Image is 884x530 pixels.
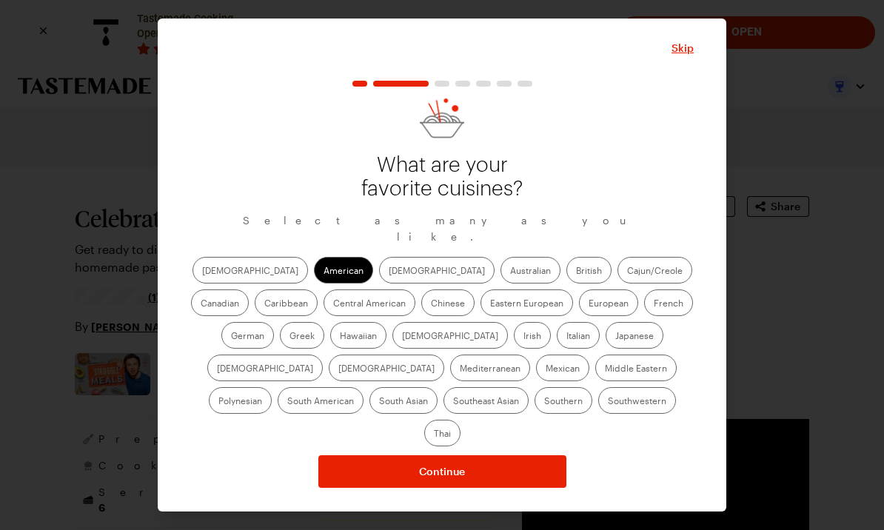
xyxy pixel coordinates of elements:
label: British [566,257,612,284]
label: Southwestern [598,387,676,414]
label: European [579,289,638,316]
label: Caribbean [255,289,318,316]
label: Japanese [606,322,663,349]
p: What are your favorite cuisines? [353,153,531,201]
label: Polynesian [209,387,272,414]
label: [DEMOGRAPHIC_DATA] [192,257,308,284]
label: Greek [280,322,324,349]
label: German [221,322,274,349]
label: Eastern European [480,289,573,316]
label: American [314,257,373,284]
label: Middle Eastern [595,355,677,381]
p: Select as many as you like. [190,212,694,245]
label: South Asian [369,387,438,414]
label: [DEMOGRAPHIC_DATA] [329,355,444,381]
label: Australian [500,257,560,284]
button: NextStepButton [318,455,566,488]
span: Skip [672,41,694,56]
label: Mexican [536,355,589,381]
label: [DEMOGRAPHIC_DATA] [207,355,323,381]
label: Chinese [421,289,475,316]
label: Thai [424,420,461,446]
label: Irish [514,322,551,349]
label: Southeast Asian [443,387,529,414]
button: Close [672,41,694,56]
label: South American [278,387,364,414]
label: Canadian [191,289,249,316]
label: Italian [557,322,600,349]
label: [DEMOGRAPHIC_DATA] [379,257,495,284]
label: French [644,289,693,316]
label: Central American [324,289,415,316]
span: Continue [419,464,465,479]
label: Mediterranean [450,355,530,381]
label: Hawaiian [330,322,386,349]
label: Cajun/Creole [617,257,692,284]
label: [DEMOGRAPHIC_DATA] [392,322,508,349]
label: Southern [535,387,592,414]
